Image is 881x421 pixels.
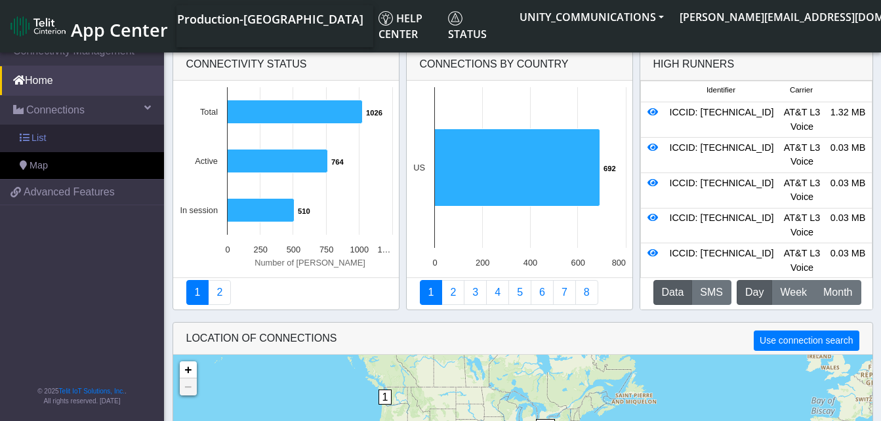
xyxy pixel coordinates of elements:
[779,141,825,169] div: AT&T L3 Voice
[225,245,230,254] text: 0
[512,5,672,29] button: UNITY_COMMUNICATIONS
[508,280,531,305] a: Usage by Carrier
[180,378,197,395] a: Zoom out
[186,280,209,305] a: Connectivity status
[737,280,772,305] button: Day
[815,280,861,305] button: Month
[575,280,598,305] a: Not Connected for 30 days
[24,184,115,200] span: Advanced Features
[754,331,859,351] button: Use connection search
[665,141,779,169] div: ICCID: [TECHNICAL_ID]
[665,106,779,134] div: ICCID: [TECHNICAL_ID]
[195,156,218,166] text: Active
[707,85,735,96] span: Identifier
[665,247,779,275] div: ICCID: [TECHNICAL_ID]
[286,245,300,254] text: 500
[790,85,813,96] span: Carrier
[653,56,735,72] div: High Runners
[443,5,512,47] a: Status
[523,258,537,268] text: 400
[59,388,125,395] a: Telit IoT Solutions, Inc.
[173,49,399,81] div: Connectivity status
[825,247,871,275] div: 0.03 MB
[448,11,487,41] span: Status
[825,211,871,239] div: 0.03 MB
[653,280,693,305] button: Data
[180,205,218,215] text: In session
[255,258,365,268] text: Number of [PERSON_NAME]
[825,176,871,205] div: 0.03 MB
[432,258,437,268] text: 0
[331,158,344,166] text: 764
[26,102,85,118] span: Connections
[180,361,197,378] a: Zoom in
[611,258,625,268] text: 800
[30,159,48,173] span: Map
[350,245,368,254] text: 1000
[71,18,168,42] span: App Center
[208,280,231,305] a: Deployment status
[10,16,66,37] img: logo-telit-cinterion-gw-new.png
[377,245,390,254] text: 1…
[745,285,764,300] span: Day
[253,245,267,254] text: 250
[186,280,386,305] nav: Summary paging
[771,280,815,305] button: Week
[825,141,871,169] div: 0.03 MB
[379,11,393,26] img: knowledge.svg
[407,49,632,81] div: Connections By Country
[604,165,616,172] text: 692
[486,280,509,305] a: Connections By Carrier
[173,323,872,355] div: LOCATION OF CONNECTIONS
[373,5,443,47] a: Help center
[665,176,779,205] div: ICCID: [TECHNICAL_ID]
[779,106,825,134] div: AT&T L3 Voice
[366,109,382,117] text: 1026
[413,163,425,172] text: US
[379,390,392,405] span: 1
[780,285,807,300] span: Week
[199,107,217,117] text: Total
[571,258,584,268] text: 600
[779,247,825,275] div: AT&T L3 Voice
[825,106,871,134] div: 1.32 MB
[779,211,825,239] div: AT&T L3 Voice
[553,280,576,305] a: Zero Session
[441,280,464,305] a: Carrier
[531,280,554,305] a: 14 Days Trend
[298,207,310,215] text: 510
[31,131,46,146] span: List
[177,11,363,27] span: Production-[GEOGRAPHIC_DATA]
[319,245,333,254] text: 750
[779,176,825,205] div: AT&T L3 Voice
[10,12,166,41] a: App Center
[691,280,731,305] button: SMS
[420,280,619,305] nav: Summary paging
[176,5,363,31] a: Your current platform instance
[420,280,443,305] a: Connections By Country
[665,211,779,239] div: ICCID: [TECHNICAL_ID]
[379,11,422,41] span: Help center
[476,258,489,268] text: 200
[448,11,462,26] img: status.svg
[823,285,852,300] span: Month
[464,280,487,305] a: Usage per Country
